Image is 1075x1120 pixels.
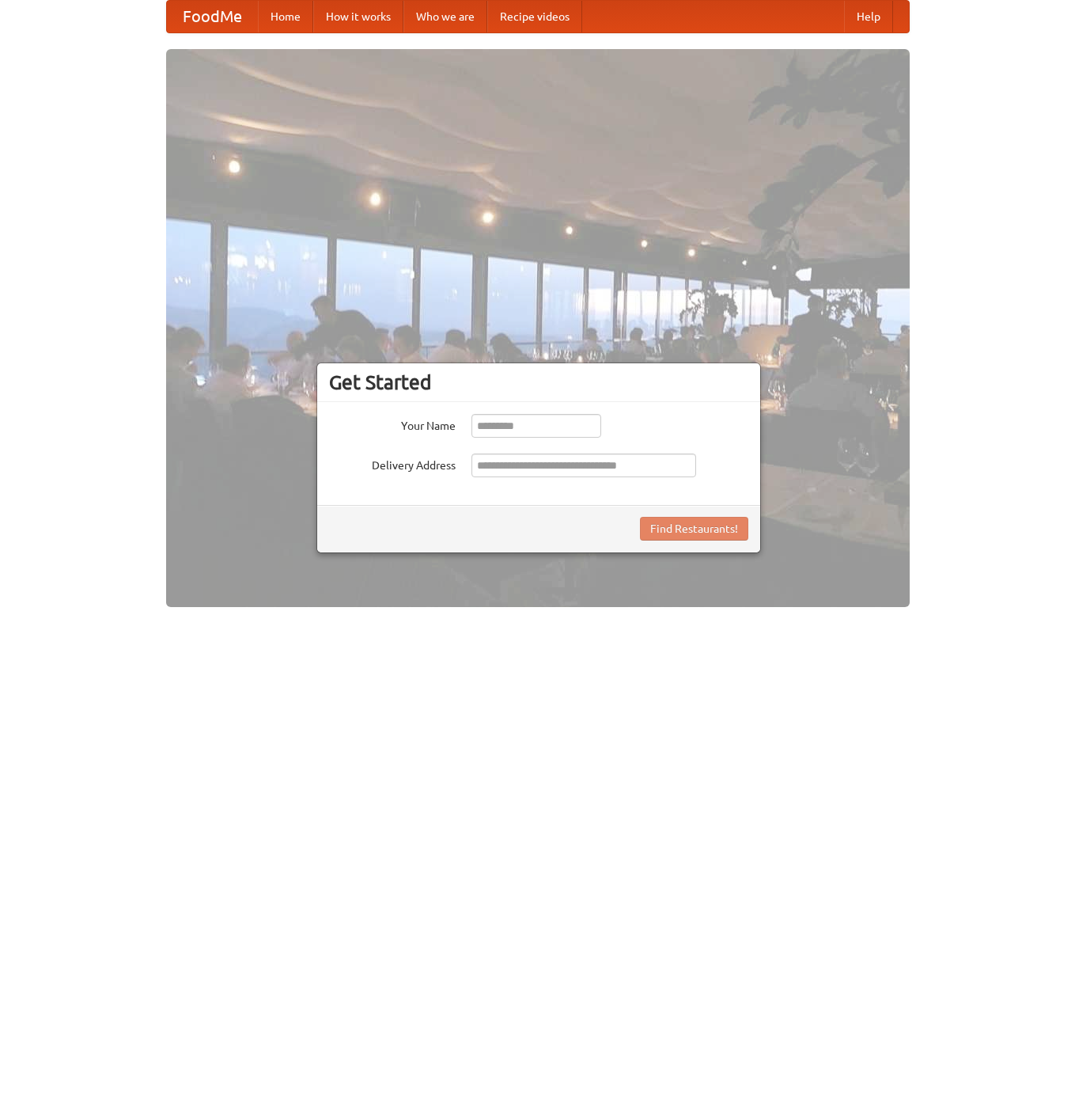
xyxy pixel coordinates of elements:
[403,1,487,32] a: Who we are
[329,370,748,394] h3: Get Started
[844,1,893,32] a: Help
[487,1,582,32] a: Recipe videos
[329,414,456,434] label: Your Name
[313,1,403,32] a: How it works
[167,1,258,32] a: FoodMe
[329,454,456,473] label: Delivery Address
[258,1,313,32] a: Home
[640,517,748,541] button: Find Restaurants!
